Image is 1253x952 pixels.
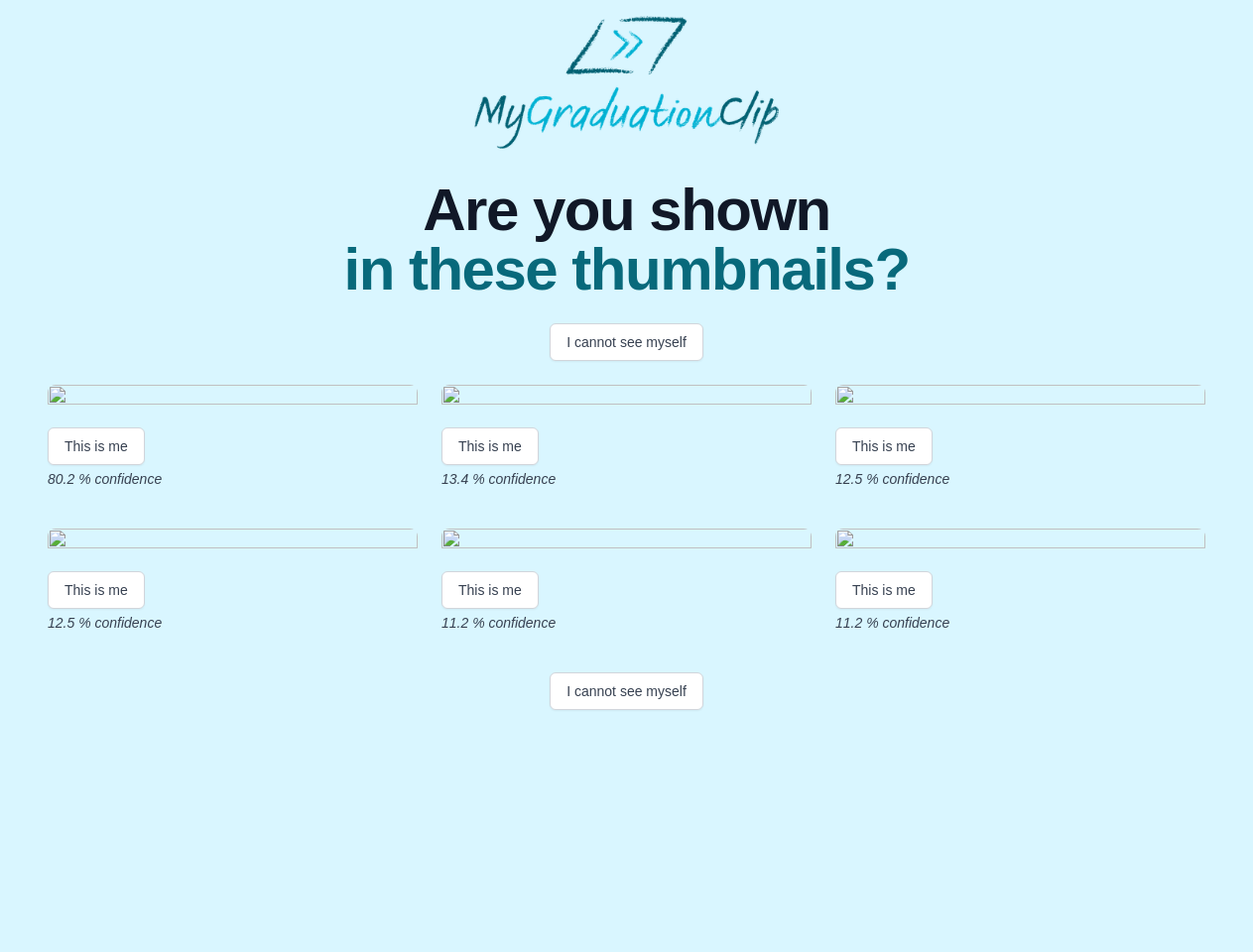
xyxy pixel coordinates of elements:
button: I cannot see myself [550,323,703,361]
p: 13.4 % confidence [441,469,812,489]
button: This is me [48,571,145,609]
button: This is me [48,427,145,465]
p: 11.2 % confidence [835,613,1205,633]
img: 7457f4ebe005c7e56dea7fdd60298b1c753a0f3d.gif [441,529,812,555]
p: 80.2 % confidence [48,469,418,489]
img: 99609e0a911f9fb57ee81da515d580e37905bc21.gif [48,529,418,555]
img: MyGraduationClip [474,16,780,149]
button: I cannot see myself [550,672,703,710]
button: This is me [441,571,539,609]
p: 12.5 % confidence [835,469,1205,489]
p: 11.2 % confidence [441,613,812,633]
img: de0f8d9f075ddfcb727fb31b2673526ff7cc2332.gif [441,385,812,412]
button: This is me [835,427,933,465]
img: 719844f0354cf7510c66f116ec500cab469bba92.gif [835,385,1205,412]
span: Are you shown [343,180,909,240]
button: This is me [835,571,933,609]
img: 1a198a4cd058fb193fb13894ae0b1ffeaed60668.gif [48,385,418,412]
img: ec185cfbdb628a337dd06bb5999fca6e984535dd.gif [835,529,1205,555]
button: This is me [441,427,539,465]
p: 12.5 % confidence [48,613,418,633]
span: in these thumbnails? [343,240,909,299]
